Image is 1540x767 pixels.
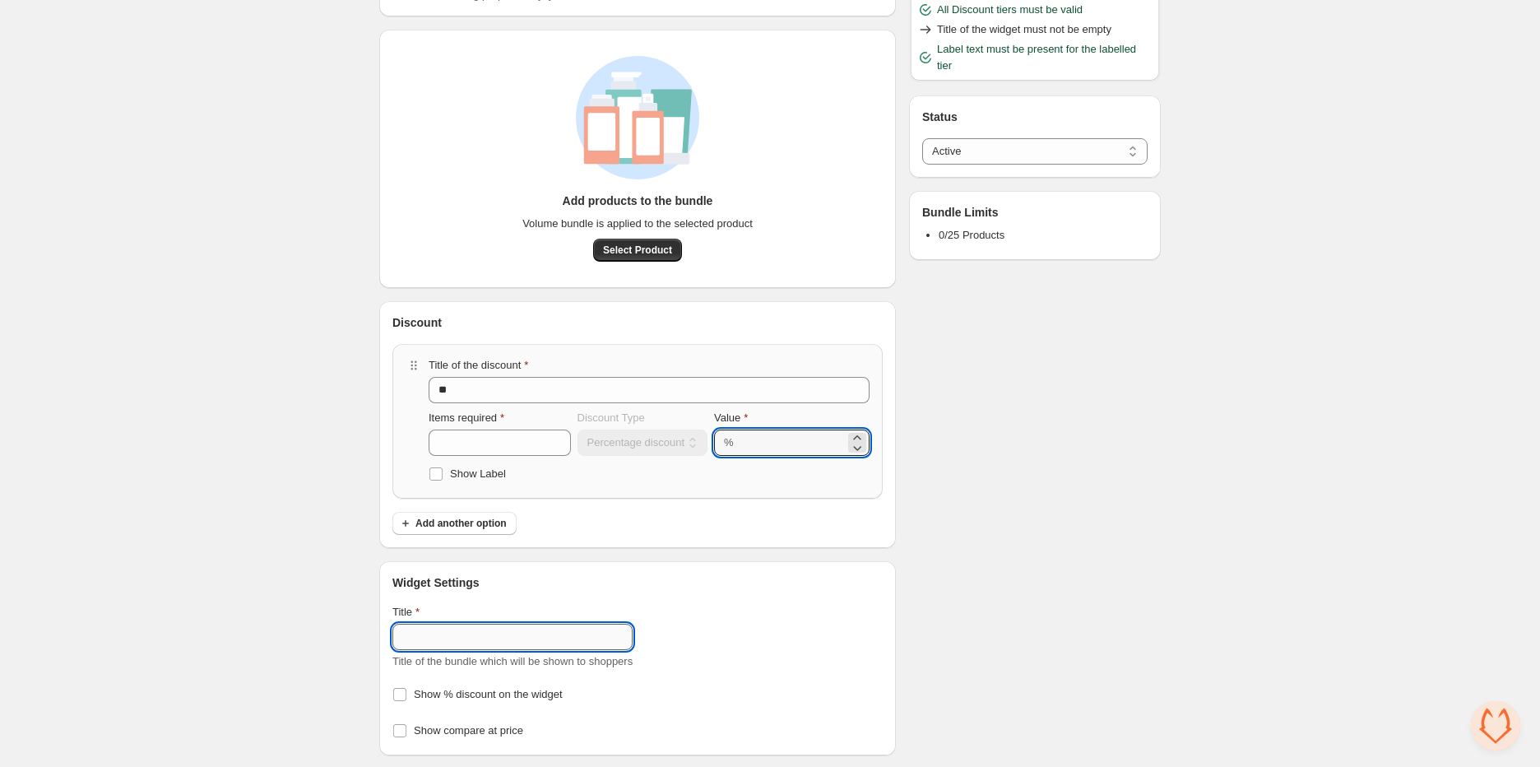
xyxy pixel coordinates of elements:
[414,688,563,700] span: Show % discount on the widget
[937,41,1153,74] span: Label text must be present for the labelled tier
[429,357,528,374] label: Title of the discount
[414,724,523,737] span: Show compare at price
[922,204,999,221] h3: Bundle Limits
[392,314,442,331] h3: Discount
[1471,701,1520,751] div: Open chat
[522,216,753,232] span: Volume bundle is applied to the selected product
[392,574,480,591] h3: Widget Settings
[922,109,1148,125] h3: Status
[714,410,748,426] label: Value
[593,239,682,262] button: Select Product
[429,410,504,426] label: Items required
[937,21,1111,38] span: Title of the widget must not be empty
[724,435,734,451] div: %
[415,517,507,530] span: Add another option
[563,193,713,209] h3: Add products to the bundle
[577,410,645,426] label: Discount Type
[939,229,1004,241] span: 0/25 Products
[937,2,1083,18] span: All Discount tiers must be valid
[392,604,420,621] label: Title
[392,512,517,535] button: Add another option
[392,655,633,667] span: Title of the bundle which will be shown to shoppers
[450,467,506,480] span: Show Label
[603,244,672,257] span: Select Product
